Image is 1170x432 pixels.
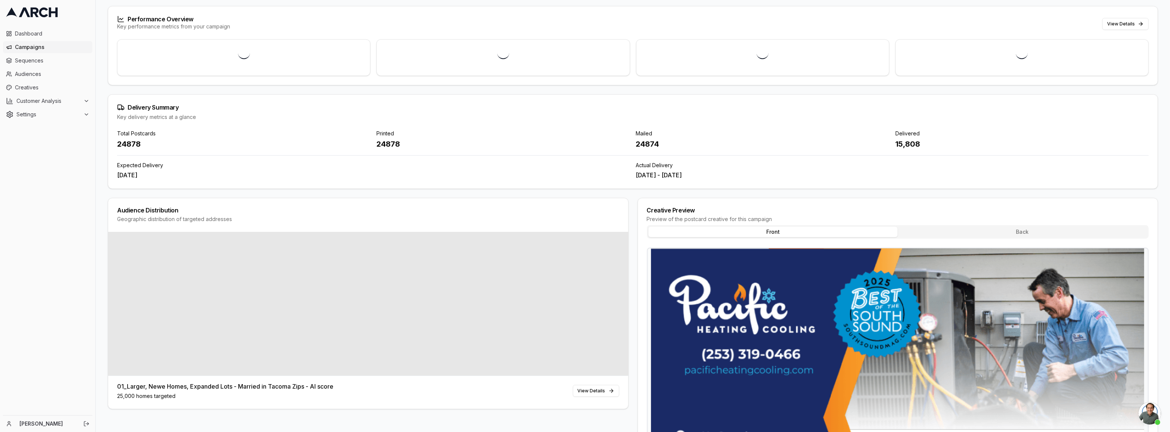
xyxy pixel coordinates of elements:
[647,207,1149,213] div: Creative Preview
[15,70,89,78] span: Audiences
[895,130,1149,137] div: Delivered
[3,82,92,94] a: Creatives
[117,207,619,213] div: Audience Distribution
[895,139,1149,149] div: 15,808
[117,113,1149,121] div: Key delivery metrics at a glance
[15,84,89,91] span: Creatives
[16,111,80,118] span: Settings
[3,68,92,80] a: Audiences
[636,130,889,137] div: Mailed
[15,57,89,64] span: Sequences
[117,15,230,23] div: Performance Overview
[117,139,370,149] div: 24878
[3,28,92,40] a: Dashboard
[636,139,889,149] div: 24874
[15,43,89,51] span: Campaigns
[3,95,92,107] button: Customer Analysis
[15,30,89,37] span: Dashboard
[898,227,1147,237] button: Back
[636,171,1149,180] div: [DATE] - [DATE]
[648,227,898,237] button: Front
[1139,402,1161,425] div: Open chat
[636,162,1149,169] div: Actual Delivery
[117,171,630,180] div: [DATE]
[117,104,1149,111] div: Delivery Summary
[376,130,630,137] div: Printed
[117,162,630,169] div: Expected Delivery
[117,23,230,30] div: Key performance metrics from your campaign
[81,419,92,429] button: Log out
[16,97,80,105] span: Customer Analysis
[647,215,1149,223] div: Preview of the postcard creative for this campaign
[1102,18,1149,30] button: View Details
[376,139,630,149] div: 24878
[3,55,92,67] a: Sequences
[117,215,619,223] div: Geographic distribution of targeted addresses
[19,420,75,428] a: [PERSON_NAME]
[3,108,92,120] button: Settings
[573,385,619,397] a: View Details
[117,382,333,391] div: 01_Larger, Newe Homes, Expanded Lots - Married in Tacoma Zips - AI score
[3,41,92,53] a: Campaigns
[117,392,333,400] div: 25,000 homes targeted
[117,130,370,137] div: Total Postcards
